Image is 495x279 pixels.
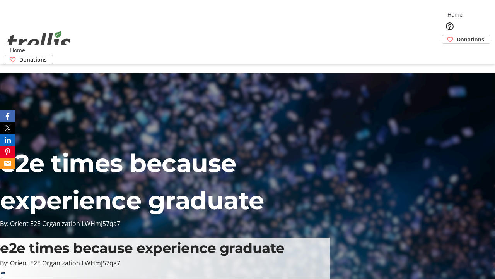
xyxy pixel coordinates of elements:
[5,22,73,61] img: Orient E2E Organization LWHmJ57qa7's Logo
[447,10,463,19] span: Home
[457,35,484,43] span: Donations
[442,10,467,19] a: Home
[5,46,30,54] a: Home
[5,55,53,64] a: Donations
[442,35,490,44] a: Donations
[442,44,457,59] button: Cart
[19,55,47,64] span: Donations
[10,46,25,54] span: Home
[442,19,457,34] button: Help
